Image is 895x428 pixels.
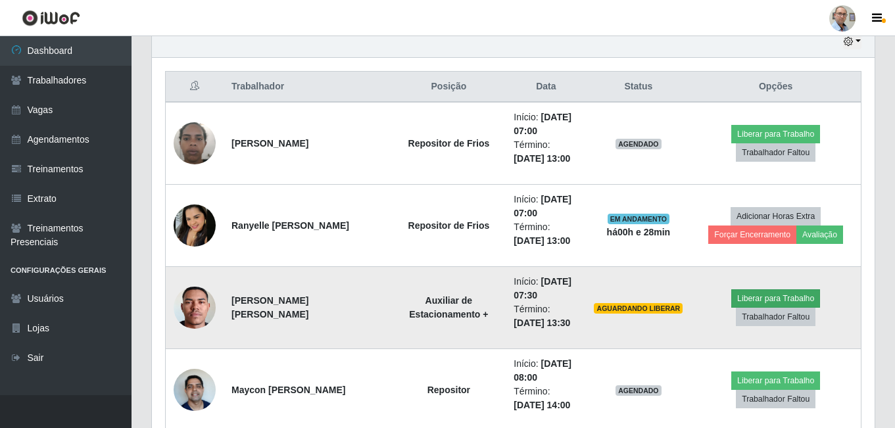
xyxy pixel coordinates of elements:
time: [DATE] 08:00 [514,358,571,383]
strong: Auxiliar de Estacionamento + [409,295,488,320]
strong: Repositor de Frios [408,220,490,231]
img: 1759139289153.jpeg [174,362,216,417]
button: Liberar para Trabalho [731,371,820,390]
img: CoreUI Logo [22,10,80,26]
li: Término: [514,385,578,412]
li: Término: [514,220,578,248]
th: Opções [690,72,861,103]
strong: [PERSON_NAME] [231,138,308,149]
img: 1737835667869.jpeg [174,261,216,354]
button: Adicionar Horas Extra [731,207,821,226]
strong: Repositor de Frios [408,138,490,149]
button: Forçar Encerramento [708,226,796,244]
button: Liberar para Trabalho [731,125,820,143]
span: AGENDADO [616,385,662,396]
strong: Maycon [PERSON_NAME] [231,385,345,395]
button: Trabalhador Faltou [736,308,815,326]
time: [DATE] 14:00 [514,400,570,410]
li: Início: [514,357,578,385]
span: AGENDADO [616,139,662,149]
span: AGUARDANDO LIBERAR [594,303,683,314]
li: Início: [514,193,578,220]
time: [DATE] 13:00 [514,235,570,246]
strong: Repositor [427,385,470,395]
img: 1732878359290.jpeg [174,115,216,171]
time: [DATE] 07:00 [514,194,571,218]
li: Início: [514,110,578,138]
th: Data [506,72,586,103]
img: 1750772761478.jpeg [174,204,216,247]
button: Avaliação [796,226,843,244]
th: Status [586,72,690,103]
li: Término: [514,138,578,166]
li: Início: [514,275,578,302]
button: Trabalhador Faltou [736,390,815,408]
th: Posição [391,72,506,103]
span: EM ANDAMENTO [608,214,670,224]
button: Trabalhador Faltou [736,143,815,162]
strong: [PERSON_NAME] [PERSON_NAME] [231,295,308,320]
time: [DATE] 07:30 [514,276,571,300]
th: Trabalhador [224,72,391,103]
strong: Ranyelle [PERSON_NAME] [231,220,349,231]
time: [DATE] 07:00 [514,112,571,136]
strong: há 00 h e 28 min [607,227,671,237]
li: Término: [514,302,578,330]
time: [DATE] 13:30 [514,318,570,328]
time: [DATE] 13:00 [514,153,570,164]
button: Liberar para Trabalho [731,289,820,308]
